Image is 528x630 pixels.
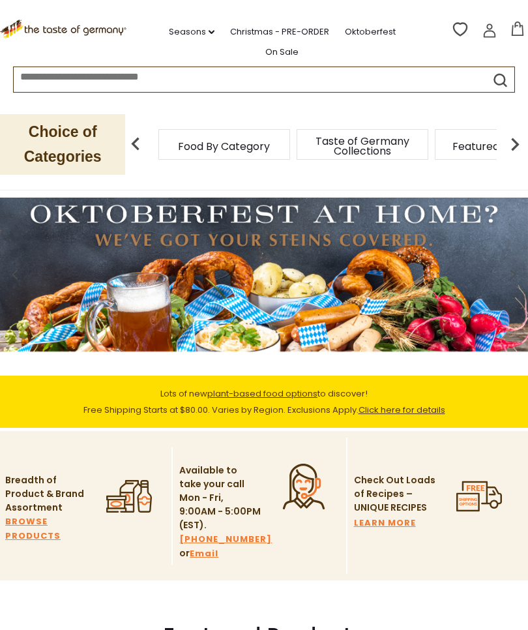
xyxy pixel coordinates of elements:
[354,473,435,515] p: Check Out Loads of Recipes – UNIQUE RECIPES
[5,515,87,543] a: BROWSE PRODUCTS
[83,387,445,416] span: Lots of new to discover! Free Shipping Starts at $80.00. Varies by Region. Exclusions Apply.
[359,404,445,416] a: Click here for details
[5,473,87,515] p: Breadth of Product & Brand Assortment
[354,516,416,530] a: LEARN MORE
[345,25,396,39] a: Oktoberfest
[207,387,317,400] a: plant-based food options
[169,25,214,39] a: Seasons
[265,45,299,59] a: On Sale
[502,131,528,157] img: next arrow
[179,464,261,561] p: Available to take your call Mon - Fri, 9:00AM - 5:00PM (EST). or
[230,25,329,39] a: Christmas - PRE-ORDER
[310,136,415,156] a: Taste of Germany Collections
[190,547,218,561] a: Email
[123,131,149,157] img: previous arrow
[178,142,270,151] a: Food By Category
[179,532,272,547] a: [PHONE_NUMBER]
